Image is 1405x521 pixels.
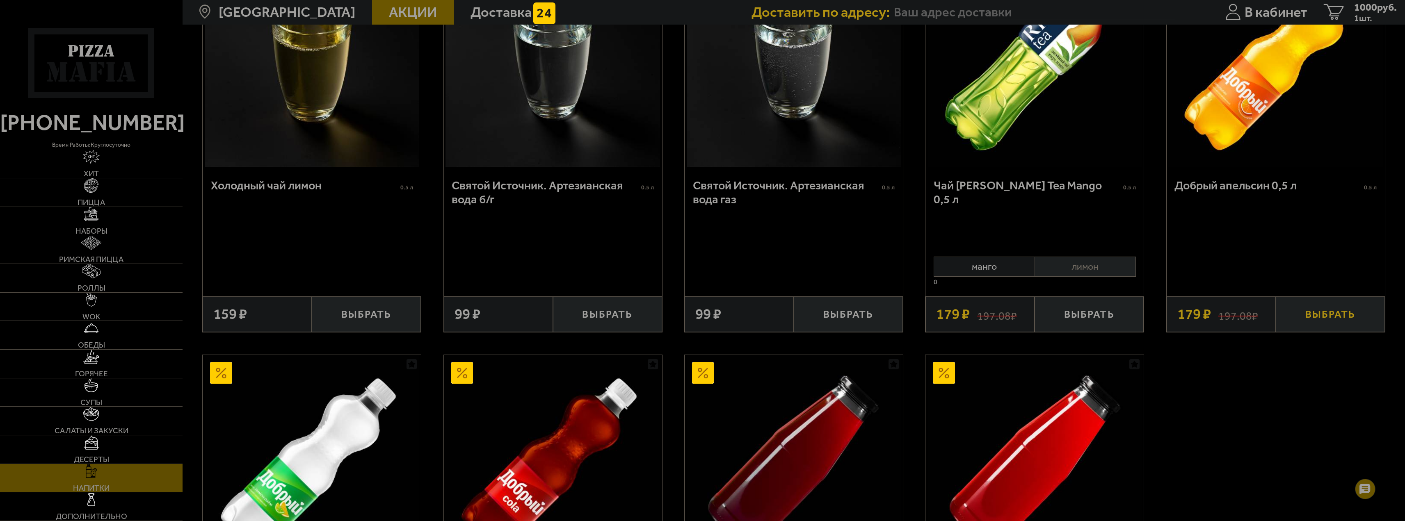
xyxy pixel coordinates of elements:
span: 1 шт. [1354,14,1397,22]
span: [GEOGRAPHIC_DATA] [219,5,355,19]
div: Святой Источник. Артезианская вода б/г [452,178,639,207]
span: В кабинет [1245,5,1307,19]
span: 0.5 л [641,184,654,191]
span: 99 ₽ [455,307,480,322]
span: 99 ₽ [695,307,721,322]
span: Десерты [74,455,109,463]
span: 1000 руб. [1354,2,1397,13]
span: 179 ₽ [1177,307,1211,322]
span: Доставить по адресу: [752,5,894,19]
input: Ваш адрес доставки [894,5,1175,20]
button: Выбрать [553,296,662,332]
div: 0 [925,251,1144,285]
span: 159 ₽ [213,307,247,322]
img: Акционный [692,362,714,384]
span: 179 ₽ [936,307,970,322]
li: лимон [1035,257,1136,277]
span: Пицца [78,198,105,206]
div: Добрый апельсин 0,5 л [1174,178,1362,192]
span: 0.5 л [1123,184,1136,191]
span: Салаты и закуски [55,427,128,435]
s: 197.08 ₽ [977,307,1017,322]
span: 0.5 л [882,184,895,191]
span: Роллы [78,284,105,292]
span: Дополнительно [56,512,127,520]
button: Выбрать [1276,296,1385,332]
div: Холодный чай лимон [211,178,398,192]
img: Акционный [933,362,955,384]
span: Горячее [75,370,108,378]
button: Выбрать [1035,296,1144,332]
span: Римская пицца [59,255,123,263]
button: Выбрать [312,296,421,332]
span: Акции [389,5,437,19]
span: 0.5 л [400,184,413,191]
span: Обеды [78,341,105,349]
span: Напитки [73,484,110,492]
button: Выбрать [794,296,903,332]
span: Супы [80,398,102,406]
img: 15daf4d41897b9f0e9f617042186c801.svg [533,2,555,25]
li: манго [934,257,1035,277]
span: улица Зины Портновой, 18 [894,5,1175,20]
span: Доставка [471,5,532,19]
s: 197.08 ₽ [1218,307,1258,322]
span: 0.5 л [1364,184,1377,191]
span: WOK [82,313,100,321]
img: Акционный [210,362,232,384]
span: Хит [84,170,99,177]
div: Чай [PERSON_NAME] Tea Mango 0,5 л [934,178,1121,207]
div: Святой Источник. Артезианская вода газ [693,178,880,207]
img: Акционный [451,362,473,384]
span: Наборы [75,227,107,235]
